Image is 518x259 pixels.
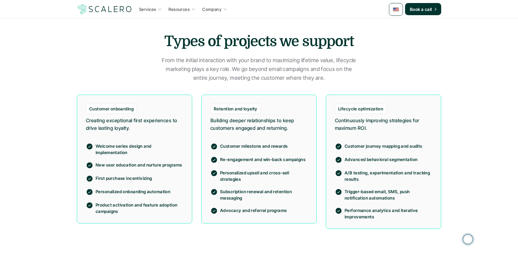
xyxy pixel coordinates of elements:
[77,4,133,15] a: Scalero company logotype
[139,6,156,12] p: Services
[405,3,441,15] a: Book a call
[345,143,432,149] p: Customer journey mapping and audits
[160,56,358,82] p: From the initial interaction with your brand to maximizing lifetime value, lifecycle marketing pl...
[338,106,383,112] p: Lifecycle optimization
[202,6,221,12] p: Company
[220,143,308,149] p: Customer milestone and rewards
[214,106,257,112] p: Retention and loyalty
[220,170,308,182] p: Personalized upsell and cross-sell strategies
[393,6,399,12] img: 🇺🇸
[345,188,432,201] p: Trigger-based email, SMS, push notification automations
[345,207,432,220] p: Performance analytics and iterative improvements
[220,188,308,201] p: Subscription renewal and retention messaging
[96,143,183,156] p: Welcome series design and implementation
[410,6,432,12] p: Book a call
[210,117,308,132] p: Building deeper relationships to keep customers engaged and returning.
[220,156,308,163] p: Re-engagement and win-back campaigns
[96,175,183,181] p: First purchase incentivizing
[86,117,183,132] p: Creating exceptional first experiences to drive lasting loyalty.
[163,31,355,52] h2: Types of projects we support
[335,117,432,132] p: Continuously improving strategies for maximum ROI.
[220,207,308,214] p: Advocacy and referral programs
[96,202,183,214] p: Product activation and feature adoption campaigns
[345,170,432,182] p: A/B testing, experimentation and tracking results
[169,6,190,12] p: Resources
[96,188,183,195] p: Personalized onboarding automation
[77,3,133,15] img: Scalero company logotype
[96,162,183,168] p: New user education and nurture programs
[89,106,134,112] p: Customer onboarding
[345,156,432,163] p: Advanced behavioral segmentation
